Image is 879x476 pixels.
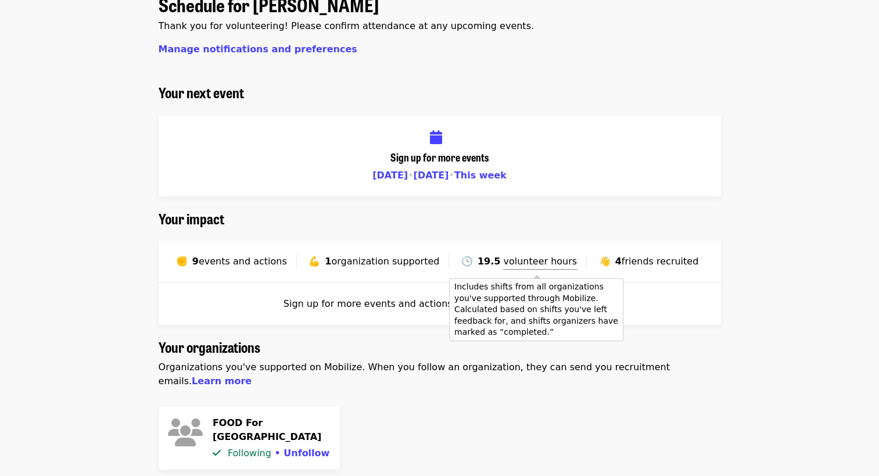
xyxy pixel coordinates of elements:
[228,448,271,459] span: Following
[159,20,534,31] span: Thank you for volunteering! Please confirm attendance at any upcoming events.
[168,416,203,450] i: users icon
[213,448,221,459] i: check icon
[308,256,320,267] span: flexed biceps emoji
[192,256,199,267] strong: 9
[284,448,329,459] span: Unfollow
[461,256,473,267] span: clock face three o'clock emoji
[599,256,611,267] span: waving hand emoji
[284,297,453,311] span: Sign up for more events and actions
[449,170,454,181] span: •
[413,170,449,181] a: [DATE]
[454,170,507,181] a: This week
[213,416,331,444] h4: FOOD For [GEOGRAPHIC_DATA]
[408,170,413,181] span: •
[503,256,577,267] span: volunteer hours
[449,278,623,341] div: Includes shifts from all organizations you've supported through Mobilize. Calculated based on shi...
[159,337,260,357] span: Your organizations
[159,82,244,102] span: Your next event
[159,407,340,470] a: FOOD For [GEOGRAPHIC_DATA]check iconFollowing • Unfollow
[213,446,331,460] div: •
[430,129,442,146] i: calendar icon
[159,44,357,55] a: Manage notifications and preferences
[331,256,439,267] span: organization supported
[615,256,622,267] strong: 4
[159,208,224,228] span: Your impact
[192,375,252,386] a: Learn more
[325,256,331,267] strong: 1
[622,256,699,267] span: friends recruited
[199,256,287,267] span: events and actions
[176,256,188,267] span: raised fist emoji
[159,362,670,386] span: Organizations you've supported on Mobilize. When you follow an organization, they can send you re...
[390,149,489,164] span: Sign up for more events
[478,256,500,267] strong: 19.5
[372,170,408,181] a: [DATE]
